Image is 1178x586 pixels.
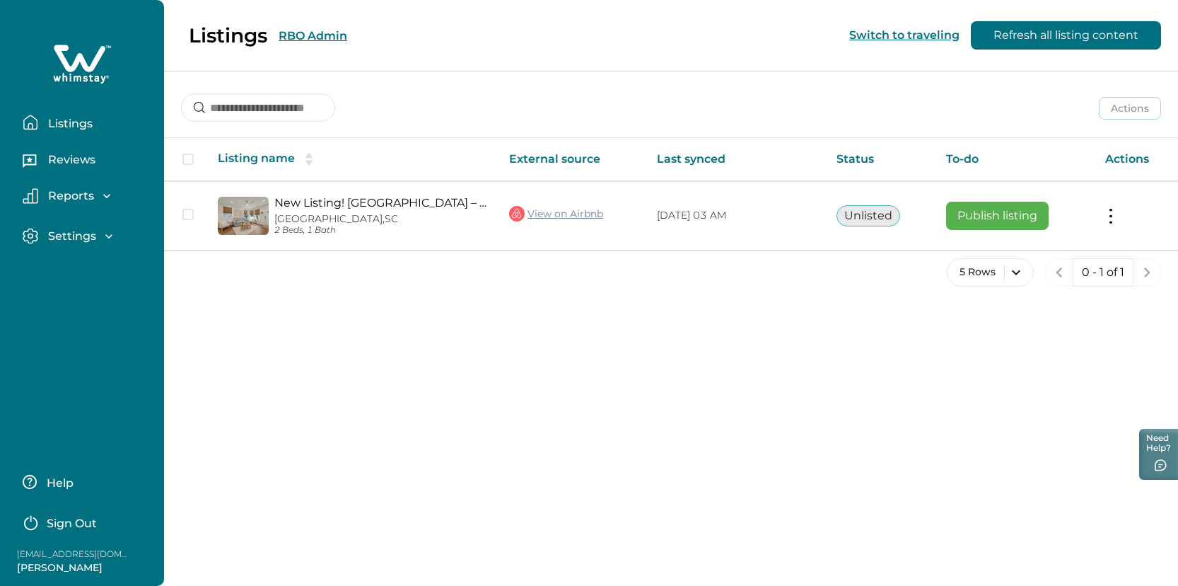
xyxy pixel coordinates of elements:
[44,229,96,243] p: Settings
[189,23,267,47] p: Listings
[946,202,1049,230] button: Publish listing
[218,197,269,235] img: propertyImage_New Listing! Pinky's Palace – Cozy Bungalow
[1045,258,1073,287] button: previous page
[825,138,935,181] th: Status
[44,189,94,203] p: Reports
[1094,138,1178,181] th: Actions
[44,117,93,131] p: Listings
[17,547,130,561] p: [EMAIL_ADDRESS][DOMAIN_NAME]
[498,138,646,181] th: External source
[23,108,153,137] button: Listings
[1099,97,1161,120] button: Actions
[849,28,960,42] button: Switch to traveling
[17,561,130,575] p: [PERSON_NAME]
[23,228,153,244] button: Settings
[274,196,486,209] a: New Listing! [GEOGRAPHIC_DATA] – Cozy Bungalow
[23,468,148,496] button: Help
[42,476,74,490] p: Help
[1082,265,1124,280] p: 0 - 1 of 1
[971,21,1161,50] button: Refresh all listing content
[1133,258,1161,287] button: next page
[295,152,323,166] button: sorting
[279,29,347,42] button: RBO Admin
[23,507,148,536] button: Sign Out
[836,205,900,226] button: Unlisted
[44,153,95,167] p: Reviews
[274,213,486,225] p: [GEOGRAPHIC_DATA], SC
[47,517,97,531] p: Sign Out
[935,138,1094,181] th: To-do
[23,188,153,204] button: Reports
[509,205,603,223] a: View on Airbnb
[947,258,1034,287] button: 5 Rows
[23,148,153,176] button: Reviews
[206,138,498,181] th: Listing name
[274,225,486,236] p: 2 Beds, 1 Bath
[657,209,814,223] p: [DATE] 03 AM
[1073,258,1133,287] button: 0 - 1 of 1
[646,138,825,181] th: Last synced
